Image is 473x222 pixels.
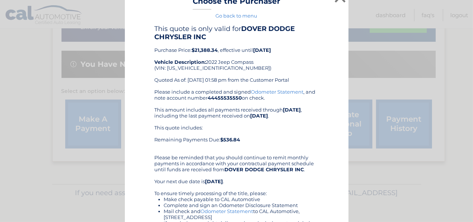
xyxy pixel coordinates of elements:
b: [DATE] [250,113,268,119]
a: Odometer Statement [201,208,253,214]
div: Purchase Price: , effective until 2022 Jeep Compass (VIN: [US_VEHICLE_IDENTIFICATION_NUMBER]) Quo... [155,25,319,89]
b: [DATE] [205,178,223,184]
h4: This quote is only valid for [155,25,319,41]
li: Mail check and to CAL Automotive, [STREET_ADDRESS] [164,208,319,220]
a: Go back to menu [216,13,258,19]
b: $21,388.34 [192,47,218,53]
a: Odometer Statement [251,89,304,95]
b: DOVER DODGE CHRYSLER INC [155,25,295,41]
li: Complete and sign an Odometer Disclosure Statement [164,202,319,208]
div: This quote includes: Remaining Payments Due: [155,125,319,148]
strong: Vehicle Description: [155,59,206,65]
b: $536.84 [221,137,240,143]
b: DOVER DODGE CHRYSLER INC [225,166,304,172]
b: [DATE] [283,107,301,113]
li: Make check payable to CAL Automotive [164,196,319,202]
b: [DATE] [253,47,271,53]
b: 44455535550 [208,95,242,101]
